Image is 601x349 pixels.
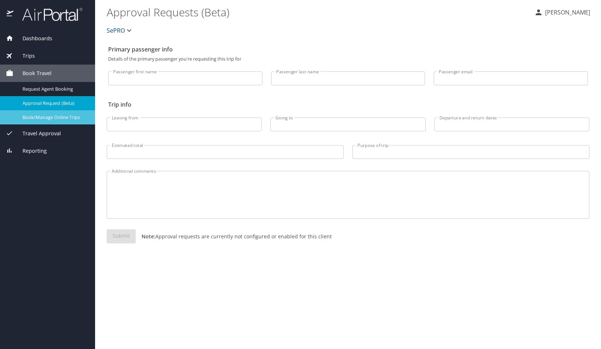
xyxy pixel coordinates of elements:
[104,23,136,38] button: SePRO
[142,233,155,240] strong: Note:
[13,130,61,137] span: Travel Approval
[13,69,52,77] span: Book Travel
[107,25,125,36] span: SePRO
[531,6,593,19] button: [PERSON_NAME]
[13,52,35,60] span: Trips
[108,99,588,110] h2: Trip info
[14,7,82,21] img: airportal-logo.png
[136,233,332,240] p: Approval requests are currently not configured or enabled for this client
[23,100,86,107] span: Approval Request (Beta)
[108,44,588,55] h2: Primary passenger info
[13,34,52,42] span: Dashboards
[23,86,86,93] span: Request Agent Booking
[23,114,86,121] span: Book/Manage Online Trips
[543,8,590,17] p: [PERSON_NAME]
[7,7,14,21] img: icon-airportal.png
[13,147,47,155] span: Reporting
[107,1,528,23] h1: Approval Requests (Beta)
[108,57,588,61] p: Details of the primary passenger you're requesting this trip for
